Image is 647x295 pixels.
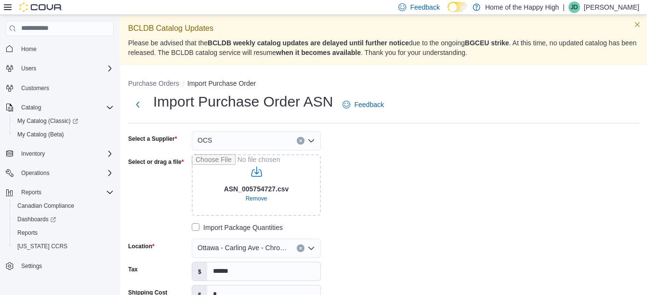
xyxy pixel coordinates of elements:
span: Settings [17,260,114,272]
button: Home [2,42,118,56]
span: Reports [17,187,114,198]
span: Reports [17,229,38,237]
p: BCLDB Catalog Updates [128,23,639,34]
span: Dashboards [13,214,114,225]
button: Reports [2,186,118,199]
a: Reports [13,227,41,239]
span: Settings [21,262,42,270]
span: Customers [17,82,114,94]
span: Inventory [17,148,114,160]
button: Clear input [297,137,304,145]
button: Open list of options [307,137,315,145]
button: Operations [17,167,53,179]
span: My Catalog (Classic) [13,115,114,127]
span: Reports [13,227,114,239]
span: [US_STATE] CCRS [17,242,67,250]
label: Tax [128,266,138,273]
a: Dashboards [13,214,60,225]
p: Please be advised that the due to the ongoing . At this time, no updated catalog has been release... [128,38,639,57]
button: Inventory [17,148,49,160]
button: Clear input [297,244,304,252]
span: Canadian Compliance [13,200,114,212]
button: Import Purchase Order [187,80,256,87]
a: My Catalog (Beta) [13,129,68,140]
button: Users [17,63,40,74]
span: Users [21,65,36,72]
a: My Catalog (Classic) [10,114,118,128]
strong: BGCEU strike [465,39,509,47]
button: Operations [2,166,118,180]
div: Joel Davey [568,1,580,13]
a: Dashboards [10,213,118,226]
label: Import Package Quantities [192,222,283,233]
span: Customers [21,84,49,92]
span: Canadian Compliance [17,202,74,210]
button: Users [2,62,118,75]
span: Reports [21,188,41,196]
a: Feedback [339,95,387,114]
p: | [563,1,565,13]
span: Operations [21,169,50,177]
span: Remove [246,195,267,202]
input: Dark Mode [448,2,468,12]
span: Operations [17,167,114,179]
p: Home of the Happy High [485,1,559,13]
span: Feedback [354,100,383,109]
span: Washington CCRS [13,241,114,252]
span: Home [17,43,114,55]
button: [US_STATE] CCRS [10,240,118,253]
h1: Import Purchase Order ASN [153,92,333,111]
a: Home [17,43,40,55]
span: Catalog [21,104,41,111]
button: Purchase Orders [128,80,179,87]
button: Reports [17,187,45,198]
span: Feedback [410,2,439,12]
nav: An example of EuiBreadcrumbs [128,79,639,90]
strong: BCLDB weekly catalog updates are delayed until further notice [208,39,409,47]
label: Select or drag a file [128,158,184,166]
input: Use aria labels when no actual label is in use [192,154,321,216]
button: My Catalog (Beta) [10,128,118,141]
a: Canadian Compliance [13,200,78,212]
img: Cova [19,2,63,12]
a: Settings [17,260,46,272]
button: Settings [2,259,118,273]
label: $ [192,262,207,281]
span: My Catalog (Beta) [13,129,114,140]
span: Ottawa - Carling Ave - Chrontact Cannabis [198,242,287,254]
span: Dashboards [17,215,56,223]
span: JD [571,1,578,13]
button: Open list of options [307,244,315,252]
span: My Catalog (Beta) [17,131,64,138]
button: Canadian Compliance [10,199,118,213]
a: Customers [17,82,53,94]
span: My Catalog (Classic) [17,117,78,125]
a: My Catalog (Classic) [13,115,82,127]
button: Reports [10,226,118,240]
button: Inventory [2,147,118,161]
button: Catalog [17,102,45,113]
button: Catalog [2,101,118,114]
span: Home [21,45,37,53]
label: Select a Supplier [128,135,177,143]
strong: when it becomes available [276,49,361,56]
span: Users [17,63,114,74]
button: Customers [2,81,118,95]
button: Dismiss this callout [632,19,643,30]
p: [PERSON_NAME] [584,1,639,13]
button: Clear selected files [242,193,271,204]
a: [US_STATE] CCRS [13,241,71,252]
span: OCS [198,134,212,146]
span: Inventory [21,150,45,158]
label: Location [128,242,155,250]
button: Next [128,95,147,114]
span: Catalog [17,102,114,113]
